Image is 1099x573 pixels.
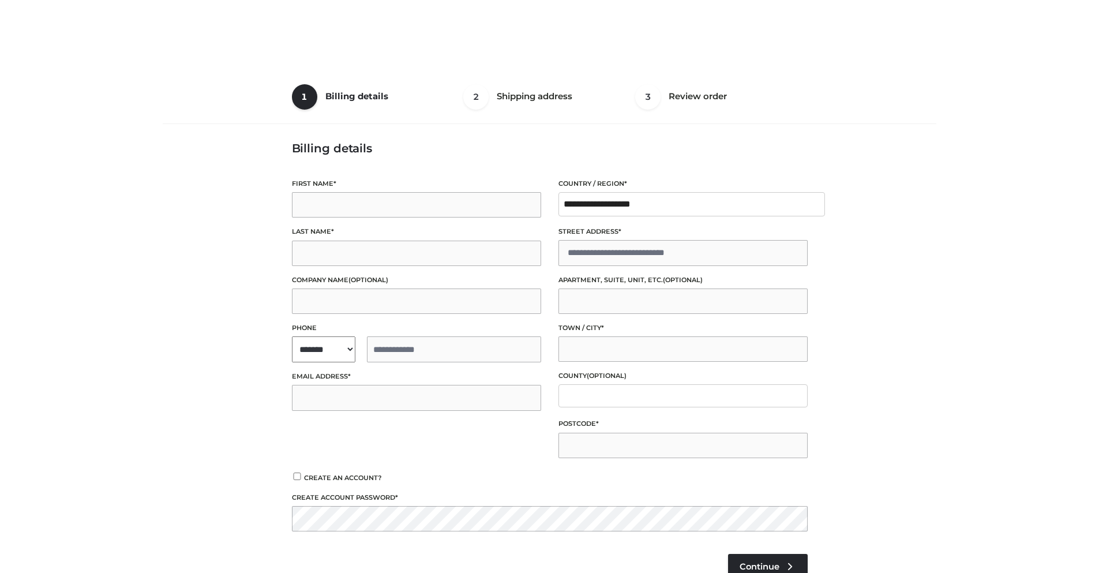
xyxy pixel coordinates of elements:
[558,226,808,237] label: Street address
[292,226,541,237] label: Last name
[463,84,489,110] span: 2
[669,91,727,102] span: Review order
[292,473,302,480] input: Create an account?
[348,276,388,284] span: (optional)
[304,474,382,482] span: Create an account?
[740,561,779,572] span: Continue
[558,418,808,429] label: Postcode
[292,492,808,503] label: Create account password
[497,91,572,102] span: Shipping address
[663,276,703,284] span: (optional)
[292,323,541,334] label: Phone
[325,91,388,102] span: Billing details
[558,178,808,189] label: Country / Region
[558,370,808,381] label: County
[292,275,541,286] label: Company name
[558,275,808,286] label: Apartment, suite, unit, etc.
[292,371,541,382] label: Email address
[558,323,808,334] label: Town / City
[292,178,541,189] label: First name
[292,141,808,155] h3: Billing details
[587,372,627,380] span: (optional)
[635,84,661,110] span: 3
[292,84,317,110] span: 1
